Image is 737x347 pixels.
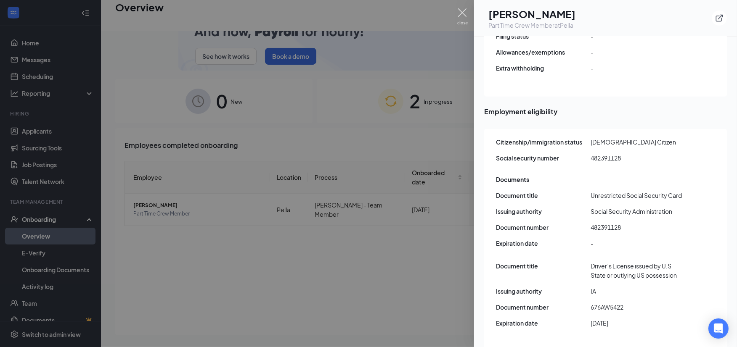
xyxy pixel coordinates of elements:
span: Unrestricted Social Security Card [591,191,685,200]
svg: ExternalLink [715,14,724,22]
span: 482391128 [591,153,685,163]
span: Filing status [496,32,591,41]
span: IA [591,287,685,296]
span: Social Security Administration [591,207,685,216]
span: Citizenship/immigration status [496,137,591,147]
span: 676AW5422 [591,302,685,312]
div: Part Time Crew Member at Pella [488,21,575,29]
span: [DATE] [591,318,685,328]
span: - [591,47,685,57]
span: Employment eligibility [484,106,727,117]
span: - [591,63,685,73]
span: Expiration date [496,239,591,248]
span: Allowances/exemptions [496,47,591,57]
h1: [PERSON_NAME] [488,7,575,21]
span: Social security number [496,153,591,163]
span: Document title [496,191,591,200]
span: Issuing authority [496,287,591,296]
button: ExternalLink [712,11,727,26]
div: Open Intercom Messenger [708,318,729,339]
span: Driver’s License issued by U.S State or outlying US possession [591,261,685,280]
span: Document number [496,223,591,232]
span: [DEMOGRAPHIC_DATA] Citizen [591,137,685,147]
span: Extra withholding [496,63,591,73]
span: Document number [496,302,591,312]
span: Expiration date [496,318,591,328]
span: Issuing authority [496,207,591,216]
span: - [591,239,685,248]
span: 482391128 [591,223,685,232]
span: Documents [496,175,529,184]
span: - [591,32,685,41]
span: Document title [496,261,591,271]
